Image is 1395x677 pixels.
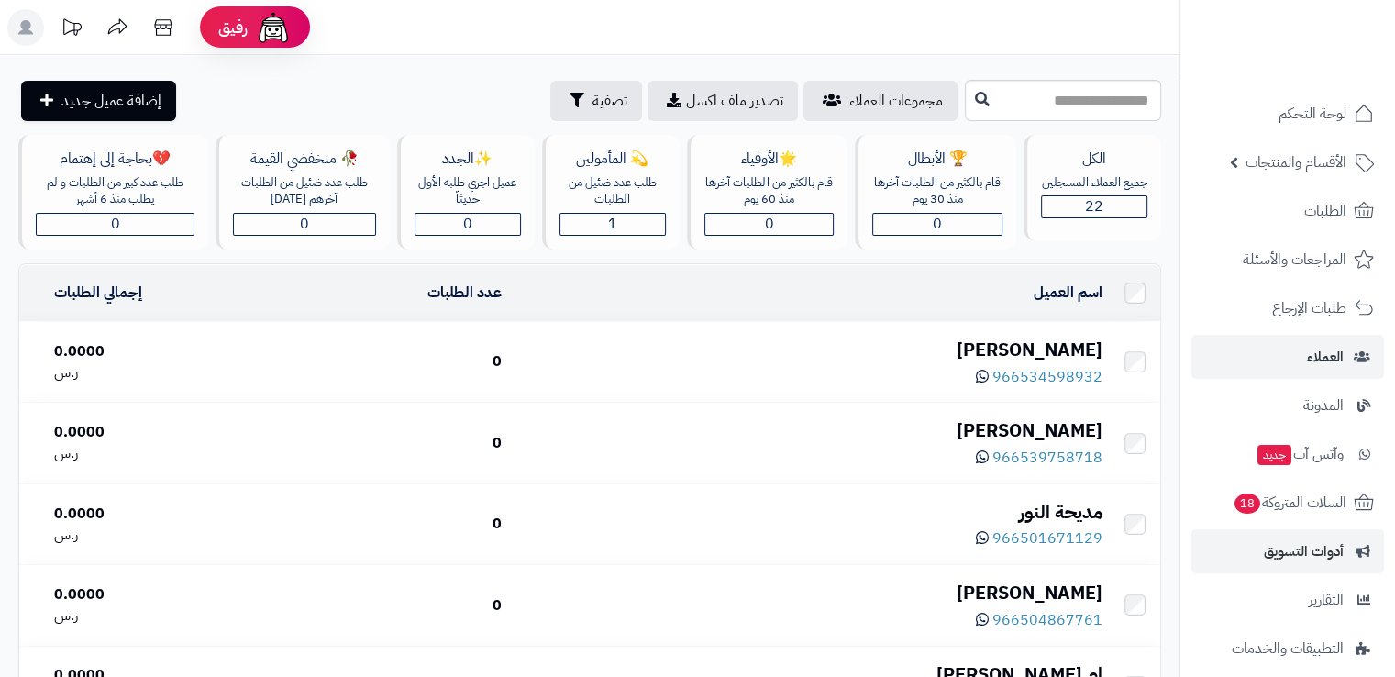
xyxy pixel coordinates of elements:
[54,362,235,383] div: ر.س
[427,282,502,304] a: عدد الطلبات
[1304,198,1346,224] span: الطلبات
[1246,150,1346,175] span: الأقسام والمنتجات
[1270,26,1378,64] img: logo-2.png
[1303,393,1344,418] span: المدونة
[976,366,1102,388] a: 966534598932
[976,609,1102,631] a: 966504867761
[516,337,1102,363] div: [PERSON_NAME]
[976,447,1102,469] a: 966539758718
[15,135,212,250] a: 💔بحاجة إلى إهتمامطلب عدد كبير من الطلبات و لم يطلب منذ 6 أشهر0
[54,422,235,443] div: 0.0000
[1191,189,1384,233] a: الطلبات
[218,17,248,39] span: رفيق
[538,135,683,250] a: 💫 المأمولينطلب عدد ضئيل من الطلبات1
[21,81,176,121] a: إضافة عميل جديد
[233,174,375,208] div: طلب عدد ضئيل من الطلبات آخرهم [DATE]
[992,447,1102,469] span: 966539758718
[1191,432,1384,476] a: وآتس آبجديد
[1191,481,1384,525] a: السلات المتروكة18
[648,81,798,121] a: تصدير ملف اكسل
[976,527,1102,549] a: 966501671129
[1232,636,1344,661] span: التطبيقات والخدمات
[1279,101,1346,127] span: لوحة التحكم
[1041,174,1147,192] div: جميع العملاء المسجلين
[608,213,617,235] span: 1
[1191,286,1384,330] a: طلبات الإرجاع
[803,81,958,121] a: مجموعات العملاء
[1233,490,1346,516] span: السلات المتروكة
[1191,238,1384,282] a: المراجعات والأسئلة
[851,135,1020,250] a: 🏆 الأبطالقام بالكثير من الطلبات آخرها منذ 30 يوم0
[1264,538,1344,564] span: أدوات التسويق
[559,174,666,208] div: طلب عدد ضئيل من الطلبات
[704,149,835,170] div: 🌟الأوفياء
[992,609,1102,631] span: 966504867761
[1256,441,1344,467] span: وآتس آب
[992,366,1102,388] span: 966534598932
[516,580,1102,606] div: [PERSON_NAME]
[463,213,472,235] span: 0
[1272,295,1346,321] span: طلبات الإرجاع
[1309,587,1344,613] span: التقارير
[54,605,235,627] div: ر.س
[559,149,666,170] div: 💫 المأمولين
[1191,578,1384,622] a: التقارير
[255,9,292,46] img: ai-face.png
[1191,627,1384,671] a: التطبيقات والخدمات
[393,135,538,250] a: ✨الجددعميل اجري طلبه الأول حديثاّ0
[249,595,502,616] div: 0
[212,135,393,250] a: 🥀 منخفضي القيمةطلب عدد ضئيل من الطلبات آخرهم [DATE]0
[54,443,235,464] div: ر.س
[872,174,1002,208] div: قام بالكثير من الطلبات آخرها منذ 30 يوم
[1191,335,1384,379] a: العملاء
[849,90,943,112] span: مجموعات العملاء
[872,149,1002,170] div: 🏆 الأبطال
[36,149,194,170] div: 💔بحاجة إلى إهتمام
[111,213,120,235] span: 0
[54,504,235,525] div: 0.0000
[764,213,773,235] span: 0
[1191,383,1384,427] a: المدونة
[686,90,783,112] span: تصدير ملف اكسل
[49,9,94,50] a: تحديثات المنصة
[36,174,194,208] div: طلب عدد كبير من الطلبات و لم يطلب منذ 6 أشهر
[1191,92,1384,136] a: لوحة التحكم
[550,81,642,121] button: تصفية
[683,135,852,250] a: 🌟الأوفياءقام بالكثير من الطلبات آخرها منذ 60 يوم0
[233,149,375,170] div: 🥀 منخفضي القيمة
[1191,529,1384,573] a: أدوات التسويق
[415,149,521,170] div: ✨الجدد
[592,90,627,112] span: تصفية
[54,282,142,304] a: إجمالي الطلبات
[1307,344,1344,370] span: العملاء
[1243,247,1346,272] span: المراجعات والأسئلة
[1234,493,1261,515] span: 18
[1034,282,1102,304] a: اسم العميل
[249,433,502,454] div: 0
[54,341,235,362] div: 0.0000
[516,499,1102,526] div: مديحة النور
[54,525,235,546] div: ر.س
[415,174,521,208] div: عميل اجري طلبه الأول حديثاّ
[992,527,1102,549] span: 966501671129
[61,90,161,112] span: إضافة عميل جديد
[54,584,235,605] div: 0.0000
[1085,195,1103,217] span: 22
[1041,149,1147,170] div: الكل
[300,213,309,235] span: 0
[933,213,942,235] span: 0
[704,174,835,208] div: قام بالكثير من الطلبات آخرها منذ 60 يوم
[249,514,502,535] div: 0
[249,351,502,372] div: 0
[1257,445,1291,465] span: جديد
[1020,135,1165,250] a: الكلجميع العملاء المسجلين22
[516,417,1102,444] div: [PERSON_NAME]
